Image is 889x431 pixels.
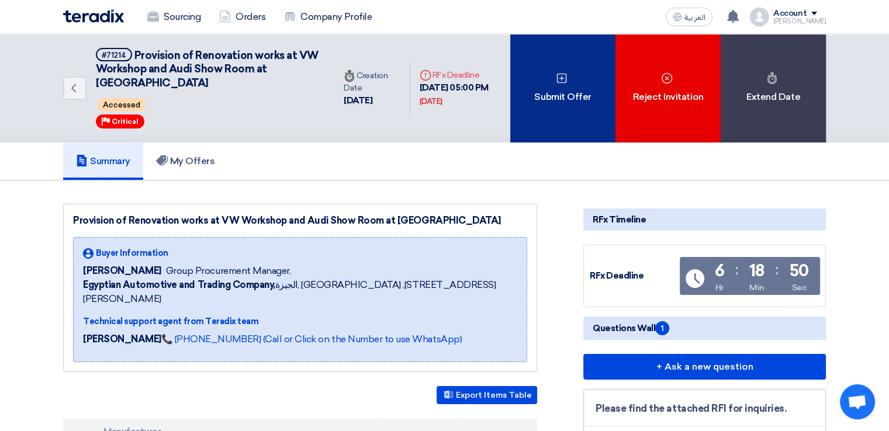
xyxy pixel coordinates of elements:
[97,98,146,112] span: Accessed
[96,247,168,259] span: Buyer Information
[510,34,615,142] div: Submit Offer
[792,281,807,294] div: Sec
[102,51,126,59] div: #71214
[655,321,669,335] span: 1
[344,69,400,94] div: Creation Date
[840,384,875,419] div: Open chat
[715,263,725,279] div: 6
[83,315,517,328] div: Technical support agent from Teradix team
[583,354,826,380] button: + Ask a new question
[773,9,807,19] div: Account
[73,214,527,228] div: Provision of Renovation works at VW Workshop and Audi Show Room at [GEOGRAPHIC_DATA]
[275,4,381,30] a: Company Profile
[83,333,161,345] strong: [PERSON_NAME]
[749,281,765,294] div: Min
[776,259,779,280] div: :
[210,4,275,30] a: Orders
[735,259,738,280] div: :
[161,333,462,345] a: 📞 [PHONE_NUMBER] (Call or Click on the Number to use WhatsApp)
[583,208,826,231] div: RFx Timeline
[750,8,769,26] img: profile_test.png
[76,155,130,167] h5: Summary
[156,155,215,167] h5: My Offers
[112,117,139,126] span: Critical
[615,34,721,142] div: Reject Invitation
[715,281,724,294] div: Hr
[666,8,712,26] button: العربية
[420,81,501,107] div: [DATE] 05:00 PM
[83,264,161,278] span: [PERSON_NAME]
[96,48,320,90] h5: Provision of Renovation works at VW Workshop and Audi Show Room at Moharam Bek
[773,18,826,25] div: [PERSON_NAME]
[166,264,291,278] span: Group Procurement Manager,
[721,34,826,142] div: Extend Date
[420,96,442,107] div: [DATE]
[437,386,537,404] button: Export Items Table
[789,263,808,279] div: 50
[590,269,677,283] div: RFx Deadline
[593,321,669,335] span: Questions Wall
[83,279,275,290] b: Egyptian Automotive and Trading Company,
[143,142,228,180] a: My Offers
[344,94,400,107] div: [DATE]
[596,401,814,416] div: Please find the attached RFI for inquiries.
[96,49,319,89] span: Provision of Renovation works at VW Workshop and Audi Show Room at [GEOGRAPHIC_DATA]
[63,142,143,180] a: Summary
[749,263,765,279] div: 18
[684,13,705,22] span: العربية
[138,4,210,30] a: Sourcing
[63,9,124,23] img: Teradix logo
[83,278,517,306] span: الجيزة, [GEOGRAPHIC_DATA] ,[STREET_ADDRESS][PERSON_NAME]
[420,69,501,81] div: RFx Deadline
